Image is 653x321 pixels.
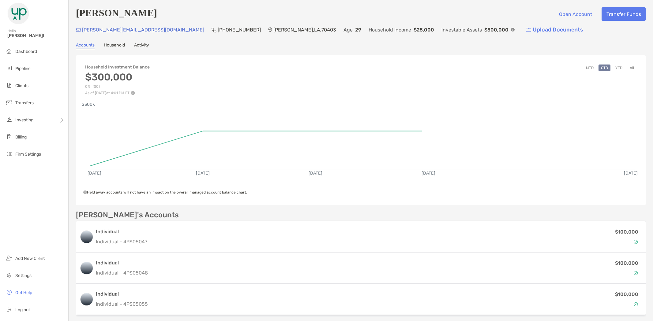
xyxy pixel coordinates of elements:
[6,271,13,279] img: settings icon
[6,150,13,157] img: firm-settings icon
[624,171,638,176] text: [DATE]
[369,26,411,34] p: Household Income
[634,240,638,244] img: Account Status icon
[615,290,638,298] p: $100,000
[93,84,100,89] span: ($0)
[96,259,148,267] h3: Individual
[615,228,638,236] p: $100,000
[526,28,531,32] img: button icon
[15,273,32,278] span: Settings
[522,23,587,36] a: Upload Documents
[15,117,33,123] span: Investing
[196,171,210,176] text: [DATE]
[6,82,13,89] img: clients icon
[309,171,322,176] text: [DATE]
[7,33,65,38] span: [PERSON_NAME]!
[6,289,13,296] img: get-help icon
[7,2,29,24] img: Zoe Logo
[85,65,150,70] h4: Household Investment Balance
[15,135,27,140] span: Billing
[484,26,509,34] p: $500,000
[414,26,434,34] p: $25,000
[634,302,638,306] img: Account Status icon
[15,290,32,295] span: Get Help
[96,300,148,308] p: Individual - 4PS05055
[422,171,435,176] text: [DATE]
[6,133,13,140] img: billing icon
[6,47,13,55] img: dashboard icon
[627,65,636,71] button: All
[76,211,179,219] p: [PERSON_NAME]'s Accounts
[104,42,125,49] a: Household
[96,269,148,277] p: Individual - 4PS05048
[268,28,272,32] img: Location Icon
[218,26,261,34] p: [PHONE_NUMBER]
[82,102,95,107] text: $300K
[584,65,596,71] button: MTD
[88,171,101,176] text: [DATE]
[15,256,45,261] span: Add New Client
[343,26,353,34] p: Age
[6,116,13,123] img: investing icon
[96,238,147,245] p: Individual - 4PS05047
[212,28,216,32] img: Phone Icon
[602,7,646,21] button: Transfer Funds
[6,99,13,106] img: transfers icon
[15,307,30,312] span: Log out
[6,65,13,72] img: pipeline icon
[511,28,515,31] img: Info Icon
[76,42,95,49] a: Accounts
[355,26,361,34] p: 29
[599,65,610,71] button: QTD
[81,293,93,305] img: logo account
[441,26,482,34] p: Investable Assets
[76,7,157,21] h4: [PERSON_NAME]
[85,84,90,89] span: 0%
[15,49,37,54] span: Dashboard
[85,91,150,95] p: As of [DATE] at 4:01 PM ET
[82,26,204,34] p: [PERSON_NAME][EMAIL_ADDRESS][DOMAIN_NAME]
[85,71,150,83] h3: $300,000
[83,190,247,194] span: Held away accounts will not have an impact on the overall managed account balance chart.
[273,26,336,34] p: [PERSON_NAME] , LA , 70403
[15,83,28,88] span: Clients
[6,254,13,262] img: add_new_client icon
[134,42,149,49] a: Activity
[96,228,147,235] h3: Individual
[613,65,625,71] button: YTD
[634,271,638,275] img: Account Status icon
[81,262,93,274] img: logo account
[76,28,81,32] img: Email Icon
[81,231,93,243] img: logo account
[96,290,148,298] h3: Individual
[131,91,135,95] img: Performance Info
[15,152,41,157] span: Firm Settings
[15,100,34,105] span: Transfers
[554,7,597,21] button: Open Account
[615,259,638,267] p: $100,000
[6,306,13,313] img: logout icon
[15,66,31,71] span: Pipeline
